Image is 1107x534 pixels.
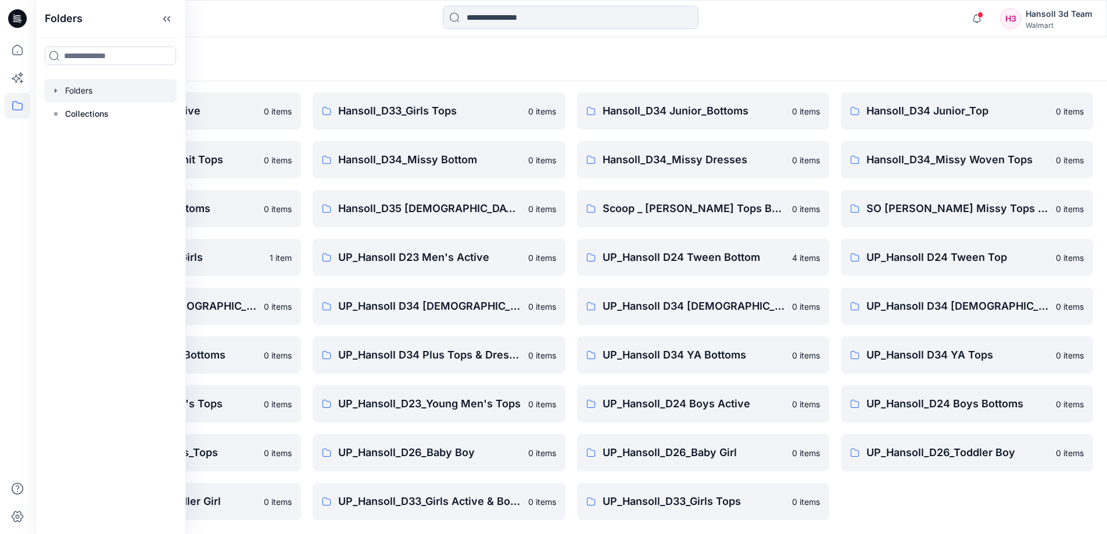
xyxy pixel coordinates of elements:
a: UP_Hansoll_D26_Baby Girl0 items [577,434,829,471]
p: 0 items [264,349,292,361]
p: Hansoll_D34_Missy Woven Tops [866,152,1049,168]
p: 0 items [792,154,820,166]
a: UP_Hansoll D24 Tween Top0 items [841,239,1093,276]
p: 0 items [1056,349,1084,361]
a: SO [PERSON_NAME] Missy Tops Bottoms Dresses0 items [841,190,1093,227]
p: 0 items [264,447,292,459]
a: Hansoll_D35 [DEMOGRAPHIC_DATA] Plus Top & Dresses0 items [313,190,565,227]
a: Hansoll_D34 Junior_Top0 items [841,92,1093,130]
a: Hansoll_D34_Missy Woven Tops0 items [841,141,1093,178]
p: 0 items [264,105,292,117]
a: Hansoll_D33_Girls Tops0 items [313,92,565,130]
p: UP_Hansoll_D33_Girls Active & Bottoms [338,493,521,510]
p: 0 items [528,496,556,508]
a: Hansoll_D34_Missy Dresses0 items [577,141,829,178]
a: UP_Hansoll D34 Plus Tops & Dresses0 items [313,336,565,374]
p: UP_Hansoll D34 [DEMOGRAPHIC_DATA] Dresses [603,298,785,314]
p: 0 items [1056,154,1084,166]
p: Hansoll_D34_Missy Bottom [338,152,521,168]
a: UP_Hansoll_D23_Young Men's Tops0 items [313,385,565,422]
p: Hansoll_D34 Junior_Top [866,103,1049,119]
p: 1 item [270,252,292,264]
p: 0 items [528,154,556,166]
p: 0 items [528,300,556,313]
p: UP_Hansoll_D24 Boys Bottoms [866,396,1049,412]
p: Hansoll_D34_Missy Dresses [603,152,785,168]
p: 0 items [1056,203,1084,215]
a: UP_Hansoll D34 [DEMOGRAPHIC_DATA] Bottoms0 items [313,288,565,325]
p: 0 items [792,300,820,313]
a: UP_Hansoll D34 YA Bottoms0 items [577,336,829,374]
p: 0 items [792,447,820,459]
p: UP_Hansoll_D26_Baby Girl [603,445,785,461]
p: Hansoll_D34 Junior_Bottoms [603,103,785,119]
p: 0 items [792,105,820,117]
a: UP_Hansoll D34 [DEMOGRAPHIC_DATA] Knit Tops0 items [841,288,1093,325]
a: UP_Hansoll_D33_Girls Active & Bottoms0 items [313,483,565,520]
p: UP_Hansoll_D26_Baby Boy [338,445,521,461]
a: UP_Hansoll_D24 Boys Active0 items [577,385,829,422]
a: UP_Hansoll D34 YA Tops0 items [841,336,1093,374]
a: UP_Hansoll_D24 Boys Bottoms0 items [841,385,1093,422]
p: UP_Hansoll D34 [DEMOGRAPHIC_DATA] Bottoms [338,298,521,314]
p: 0 items [1056,398,1084,410]
a: UP_Hansoll D24 Tween Bottom4 items [577,239,829,276]
p: 0 items [264,300,292,313]
a: UP_Hansoll_D26_Toddler Boy0 items [841,434,1093,471]
p: 0 items [528,105,556,117]
p: 0 items [264,496,292,508]
p: 0 items [1056,300,1084,313]
p: 0 items [528,398,556,410]
p: UP_Hansoll D23 Men's Active [338,249,521,266]
p: Hansoll_D33_Girls Tops [338,103,521,119]
p: UP_Hansoll_D26_Toddler Boy [866,445,1049,461]
p: 0 items [1056,105,1084,117]
p: 0 items [528,203,556,215]
a: UP_Hansoll_D33_Girls Tops0 items [577,483,829,520]
div: Hansoll 3d Team [1026,7,1092,21]
p: UP_Hansoll D34 YA Tops [866,347,1049,363]
p: UP_Hansoll D24 Tween Top [866,249,1049,266]
p: UP_Hansoll_D24 Boys Active [603,396,785,412]
p: Hansoll_D35 [DEMOGRAPHIC_DATA] Plus Top & Dresses [338,200,521,217]
div: Walmart [1026,21,1092,30]
div: H3 [1000,8,1021,29]
a: Hansoll_D34_Missy Bottom0 items [313,141,565,178]
p: UP_Hansoll D34 Plus Tops & Dresses [338,347,521,363]
p: 0 items [792,349,820,361]
p: UP_Hansoll D34 [DEMOGRAPHIC_DATA] Knit Tops [866,298,1049,314]
p: 0 items [264,203,292,215]
p: 0 items [792,496,820,508]
a: UP_Hansoll D23 Men's Active0 items [313,239,565,276]
p: 0 items [1056,252,1084,264]
p: UP_Hansoll_D33_Girls Tops [603,493,785,510]
p: UP_Hansoll_D23_Young Men's Tops [338,396,521,412]
p: Scoop _ [PERSON_NAME] Tops Bottoms Dresses [603,200,785,217]
p: SO [PERSON_NAME] Missy Tops Bottoms Dresses [866,200,1049,217]
a: Hansoll_D34 Junior_Bottoms0 items [577,92,829,130]
p: 0 items [528,447,556,459]
p: 0 items [264,398,292,410]
p: 4 items [792,252,820,264]
p: UP_Hansoll D24 Tween Bottom [603,249,785,266]
p: 0 items [792,398,820,410]
a: UP_Hansoll_D26_Baby Boy0 items [313,434,565,471]
p: UP_Hansoll D34 YA Bottoms [603,347,785,363]
p: Collections [65,107,109,121]
a: UP_Hansoll D34 [DEMOGRAPHIC_DATA] Dresses0 items [577,288,829,325]
p: 0 items [792,203,820,215]
p: 0 items [264,154,292,166]
a: Scoop _ [PERSON_NAME] Tops Bottoms Dresses0 items [577,190,829,227]
p: 0 items [528,349,556,361]
p: 0 items [1056,447,1084,459]
p: 0 items [528,252,556,264]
